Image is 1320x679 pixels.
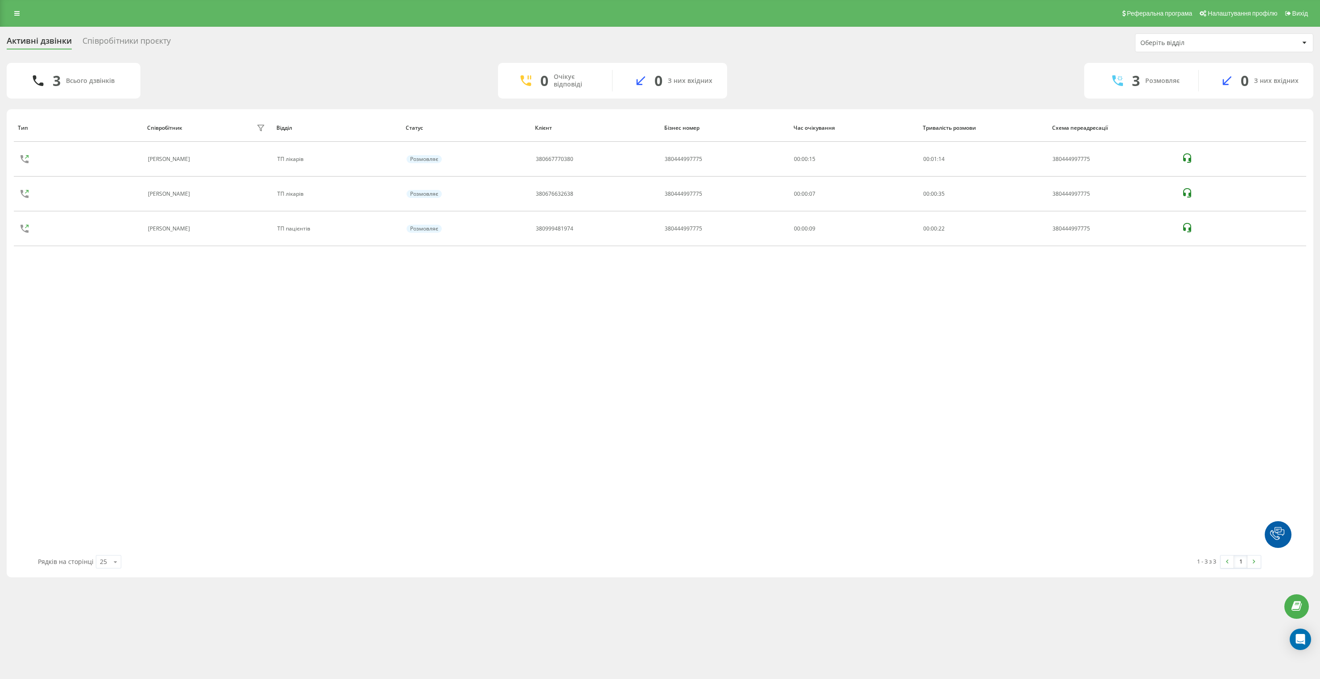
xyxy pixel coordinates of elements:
div: : : [923,156,945,162]
div: 380444997775 [665,226,702,232]
div: 380676632638 [536,191,573,197]
div: 380444997775 [665,191,702,197]
span: 22 [938,225,945,232]
span: Реферальна програма [1127,10,1193,17]
span: 00 [923,190,929,198]
span: 00 [931,225,937,232]
div: З них вхідних [668,77,712,85]
div: 1 - 3 з 3 [1197,557,1216,566]
div: 0 [654,72,662,89]
div: 0 [1241,72,1249,89]
div: ТП лікарів [277,156,397,162]
div: Активні дзвінки [7,36,72,50]
div: Оберіть відділ [1140,39,1247,47]
div: Статус [406,125,526,131]
div: Очікує відповіді [554,73,599,88]
div: З них вхідних [1254,77,1299,85]
div: 380667770380 [536,156,573,162]
span: Налаштування профілю [1208,10,1277,17]
span: 35 [938,190,945,198]
span: Вихід [1292,10,1308,17]
div: 25 [100,557,107,566]
div: [PERSON_NAME] [148,226,192,232]
div: 00:00:15 [794,156,913,162]
div: Всього дзвінків [66,77,115,85]
div: 380444997775 [1053,226,1172,232]
div: [PERSON_NAME] [148,156,192,162]
div: Розмовляє [407,155,442,163]
div: : : [923,191,945,197]
div: Розмовляє [407,190,442,198]
div: 380999481974 [536,226,573,232]
div: 3 [1132,72,1140,89]
span: 00 [931,190,937,198]
div: [PERSON_NAME] [148,191,192,197]
div: Тривалість розмови [923,125,1044,131]
div: Співробітник [147,125,182,131]
div: 0 [540,72,548,89]
span: Рядків на сторінці [38,557,94,566]
a: 1 [1234,556,1247,568]
span: 00 [923,225,929,232]
div: Схема переадресації [1052,125,1173,131]
div: 00:00:07 [794,191,913,197]
div: ТП пацієнтів [277,226,397,232]
div: Співробітники проєкту [82,36,171,50]
div: Тип [18,125,139,131]
div: Час очікування [794,125,914,131]
div: 00:00:09 [794,226,913,232]
div: Open Intercom Messenger [1290,629,1311,650]
div: 380444997775 [665,156,702,162]
div: Відділ [276,125,397,131]
span: 14 [938,155,945,163]
div: ТП лікарів [277,191,397,197]
div: 3 [53,72,61,89]
span: 01 [931,155,937,163]
div: Клієнт [535,125,656,131]
div: 380444997775 [1053,191,1172,197]
div: Бізнес номер [664,125,785,131]
div: Розмовляє [1145,77,1180,85]
span: 00 [923,155,929,163]
div: 380444997775 [1053,156,1172,162]
div: : : [923,226,945,232]
div: Розмовляє [407,225,442,233]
